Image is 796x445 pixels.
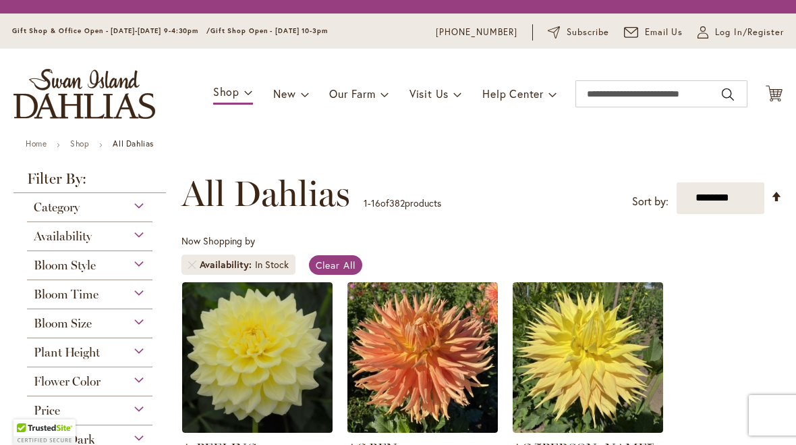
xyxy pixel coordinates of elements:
span: Help Center [482,86,544,101]
a: AC BEN [347,423,498,436]
img: AC Jeri [513,282,663,433]
span: 382 [389,197,405,209]
span: Email Us [645,26,683,39]
span: Bloom Size [34,316,92,331]
span: Bloom Style [34,258,96,273]
span: 1 [364,197,368,209]
span: Flower Color [34,374,101,389]
div: In Stock [255,258,289,271]
button: Search [722,84,734,105]
a: Remove Availability In Stock [188,261,196,269]
a: Email Us [624,26,683,39]
span: Log In/Register [715,26,784,39]
span: All Dahlias [181,174,350,214]
span: Subscribe [567,26,609,39]
strong: Filter By: [13,172,166,193]
span: Category [34,200,80,215]
span: Availability [34,229,92,244]
a: AC Jeri [513,423,663,436]
span: Clear All [316,259,356,271]
span: Bloom Time [34,287,98,302]
span: Shop [213,84,239,99]
span: New [273,86,295,101]
iframe: Launch Accessibility Center [10,397,48,435]
span: 16 [371,197,380,209]
img: AC BEN [347,282,498,433]
span: Availability [200,258,255,271]
span: Plant Height [34,345,100,360]
strong: All Dahlias [113,138,154,149]
a: [PHONE_NUMBER] [436,26,517,39]
a: Log In/Register [698,26,784,39]
a: A-Peeling [182,423,333,436]
a: Shop [70,138,89,149]
a: store logo [13,69,155,119]
span: Gift Shop & Office Open - [DATE]-[DATE] 9-4:30pm / [12,26,210,35]
a: Clear All [309,255,362,275]
label: Sort by: [632,189,669,214]
span: Gift Shop Open - [DATE] 10-3pm [210,26,328,35]
img: A-Peeling [182,282,333,433]
span: Our Farm [329,86,375,101]
p: - of products [364,192,441,214]
a: Home [26,138,47,149]
span: Visit Us [409,86,449,101]
span: Now Shopping by [181,234,255,247]
a: Subscribe [548,26,609,39]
